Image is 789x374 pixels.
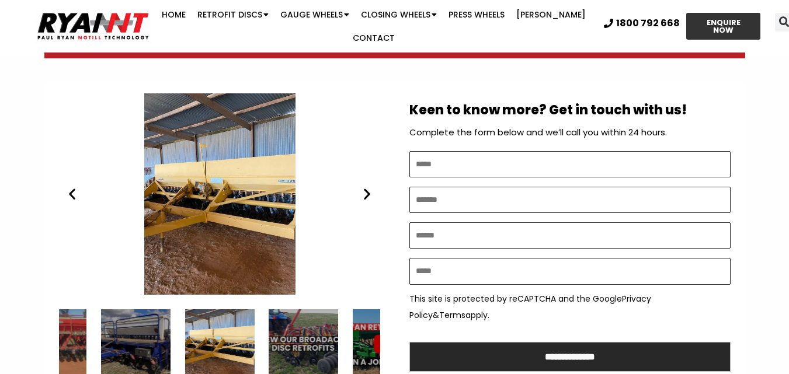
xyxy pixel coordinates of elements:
a: Terms [439,309,465,321]
div: Next slide [360,187,374,201]
div: Chamberlin Drill fitted with RYAN NT Double Discs discs small farm disc seeder [59,93,380,295]
div: Previous slide [65,187,79,201]
h2: Keen to know more? Get in touch with us! [409,102,731,119]
a: Privacy Policy [409,293,651,321]
div: Slides [59,93,380,295]
a: ENQUIRE NOW [686,13,761,40]
p: Complete the form below and we’ll call you within 24 hours. [409,124,731,141]
a: 1800 792 668 [604,19,680,28]
a: [PERSON_NAME] [510,3,592,26]
span: ENQUIRE NOW [697,19,750,34]
a: Contact [347,26,401,50]
a: Closing Wheels [355,3,443,26]
p: This site is protected by reCAPTCHA and the Google & apply. [409,291,731,323]
a: Home [156,3,192,26]
div: 14 / 15 [59,93,380,295]
a: Gauge Wheels [274,3,355,26]
a: Press Wheels [443,3,510,26]
a: Retrofit Discs [192,3,274,26]
span: 1800 792 668 [616,19,680,28]
img: Ryan NT logo [35,8,152,44]
nav: Menu [153,3,595,50]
